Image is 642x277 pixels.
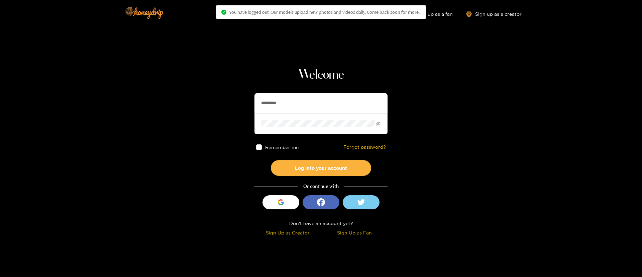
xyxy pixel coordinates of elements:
a: Sign up as a fan [407,11,453,17]
div: Sign Up as Creator [256,229,319,236]
span: check-circle [221,10,226,15]
a: Sign up as a creator [466,11,522,17]
button: Log into your account [271,160,371,176]
h1: Welcome [254,67,388,83]
div: Or continue with [254,183,388,190]
span: eye-invisible [376,122,381,126]
div: Sign Up as Fan [323,229,386,236]
a: Forgot password? [343,144,386,150]
div: Don't have an account yet? [254,219,388,227]
span: You have logged out. Our models upload new photos and videos daily. Come back soon for more.. [229,9,421,15]
span: Remember me [265,145,299,150]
